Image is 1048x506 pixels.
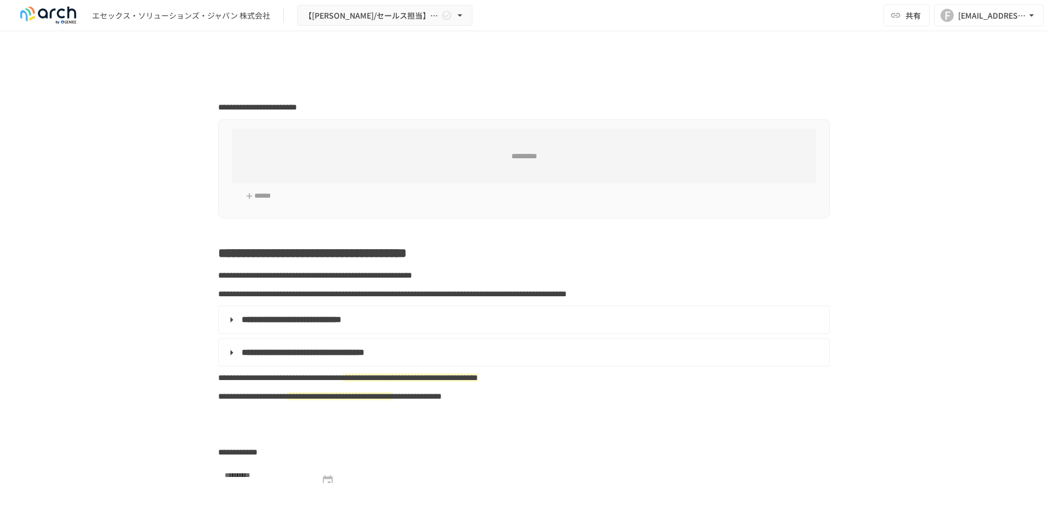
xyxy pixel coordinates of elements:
img: logo-default@2x-9cf2c760.svg [13,7,83,24]
div: [EMAIL_ADDRESS][DOMAIN_NAME] [958,9,1026,22]
button: F[EMAIL_ADDRESS][DOMAIN_NAME] [934,4,1044,26]
div: F [941,9,954,22]
button: 【[PERSON_NAME]/セールス担当】エセックス・ソリューションズ・ジャパン株式会社様_初期設定サポート [297,5,472,26]
div: エセックス・ソリューションズ・ジャパン 株式会社 [92,10,270,21]
span: 共有 [905,9,921,21]
span: 【[PERSON_NAME]/セールス担当】エセックス・ソリューションズ・ジャパン株式会社様_初期設定サポート [304,9,439,22]
button: 共有 [884,4,930,26]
